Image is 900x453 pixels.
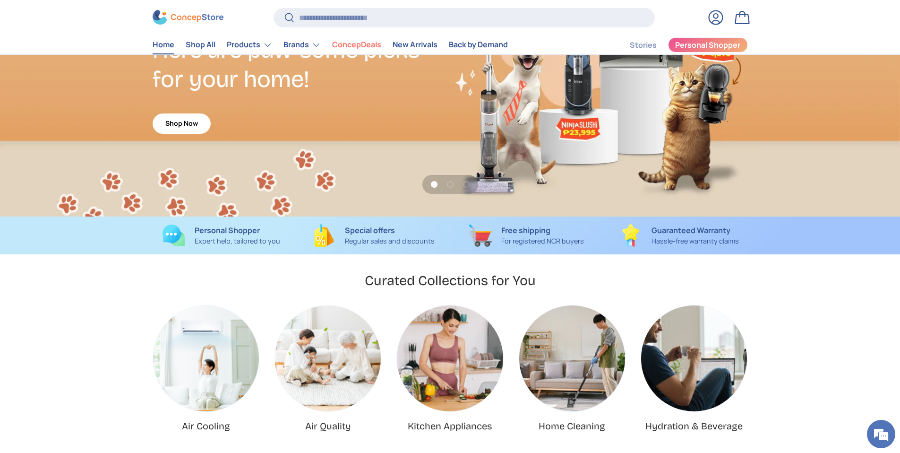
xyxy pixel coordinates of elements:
a: Home Cleaning [539,420,605,432]
strong: Guaranteed Warranty [651,225,730,235]
a: Kitchen Appliances [397,305,503,411]
img: Air Quality [275,305,381,411]
a: Air Cooling [182,420,230,432]
a: Home [153,36,174,54]
img: ConcepStore [153,10,223,25]
a: Air Quality [305,420,351,432]
a: Hydration & Beverage [645,420,743,432]
a: Special offers Regular sales and discounts [305,224,443,247]
nav: Primary [153,35,508,54]
p: Hassle-free warranty claims [651,236,739,246]
img: Air Cooling | ConcepStore [153,305,259,411]
a: Home Cleaning [519,305,625,411]
p: Expert help, tailored to you [195,236,280,246]
strong: Special offers [345,225,395,235]
a: Personal Shopper [668,37,748,52]
a: Guaranteed Warranty Hassle-free warranty claims [610,224,748,247]
summary: Products [221,35,278,54]
a: Air Cooling [153,305,259,411]
p: Regular sales and discounts [345,236,435,246]
h2: Here are paw-some picks for your home! [153,35,450,94]
p: For registered NCR buyers [501,236,584,246]
a: Shop Now [153,113,211,134]
a: Kitchen Appliances [408,420,492,432]
summary: Brands [278,35,326,54]
nav: Secondary [607,35,748,54]
strong: Personal Shopper [195,225,260,235]
a: Back by Demand [449,36,508,54]
a: New Arrivals [393,36,437,54]
a: Hydration & Beverage [641,305,747,411]
strong: Free shipping [501,225,550,235]
a: Shop All [186,36,215,54]
span: Personal Shopper [675,42,740,49]
a: Personal Shopper Expert help, tailored to you [153,224,290,247]
a: Stories [630,36,657,54]
h2: Curated Collections for You [365,272,536,289]
a: Free shipping For registered NCR buyers [458,224,595,247]
a: ConcepDeals [332,36,381,54]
